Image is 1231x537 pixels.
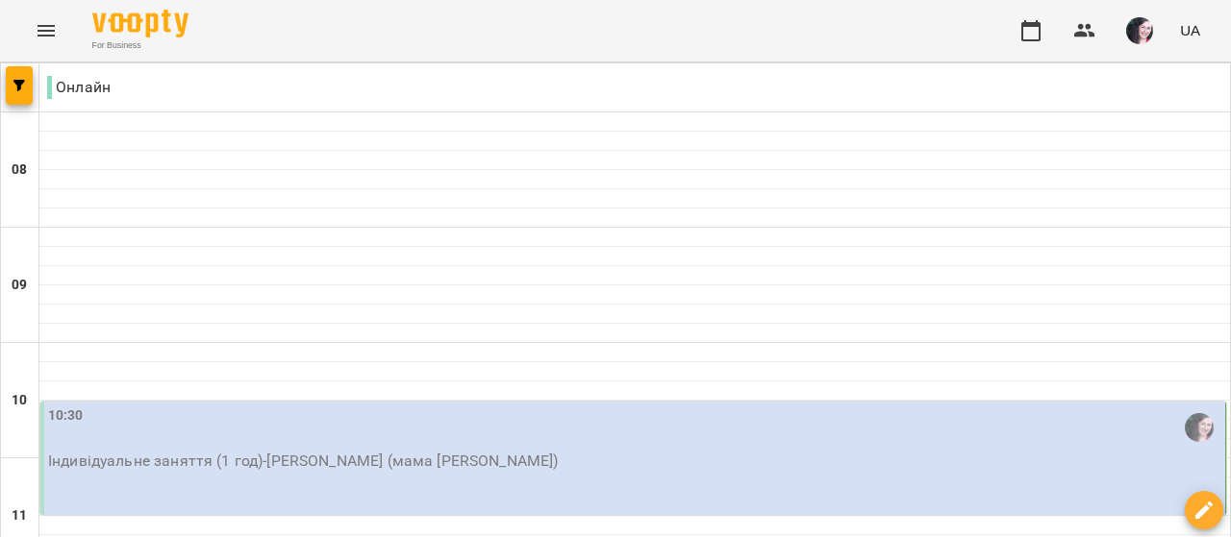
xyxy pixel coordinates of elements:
h6: 10 [12,390,27,411]
h6: 08 [12,159,27,181]
img: Гошевська Любов Степанівна [1185,413,1214,442]
h6: 11 [12,505,27,526]
p: Індивідуальне заняття (1 год) - [PERSON_NAME] (мама [PERSON_NAME]) [48,450,1221,473]
label: 10:30 [48,405,84,427]
span: For Business [92,39,188,52]
h6: 09 [12,275,27,296]
button: Menu [23,8,69,54]
button: UA [1172,12,1208,48]
img: Voopty Logo [92,10,188,37]
img: 2806701817c5ecc41609d986f83e462c.jpeg [1126,17,1153,44]
span: UA [1180,20,1200,40]
p: Онлайн [47,76,111,99]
